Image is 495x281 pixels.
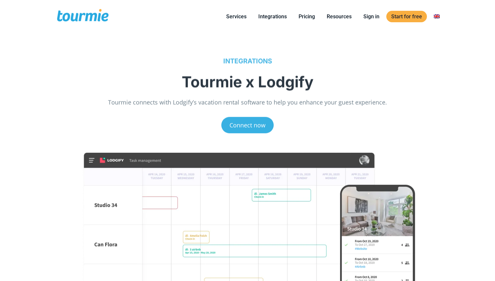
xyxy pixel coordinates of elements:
a: Sign in [358,12,384,21]
a: Connect now [221,116,274,132]
a: Resources [322,12,357,21]
p: Tourmie connects with Lodgify’s vacation rental software to help you enhance your guest experience. [66,97,429,106]
h1: Tourmie x Lodgify [66,71,429,91]
a: INTEGRATIONS [223,56,272,64]
a: Start for free [386,11,427,22]
a: Pricing [294,12,320,21]
a: Services [221,12,251,21]
a: Integrations [253,12,292,21]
